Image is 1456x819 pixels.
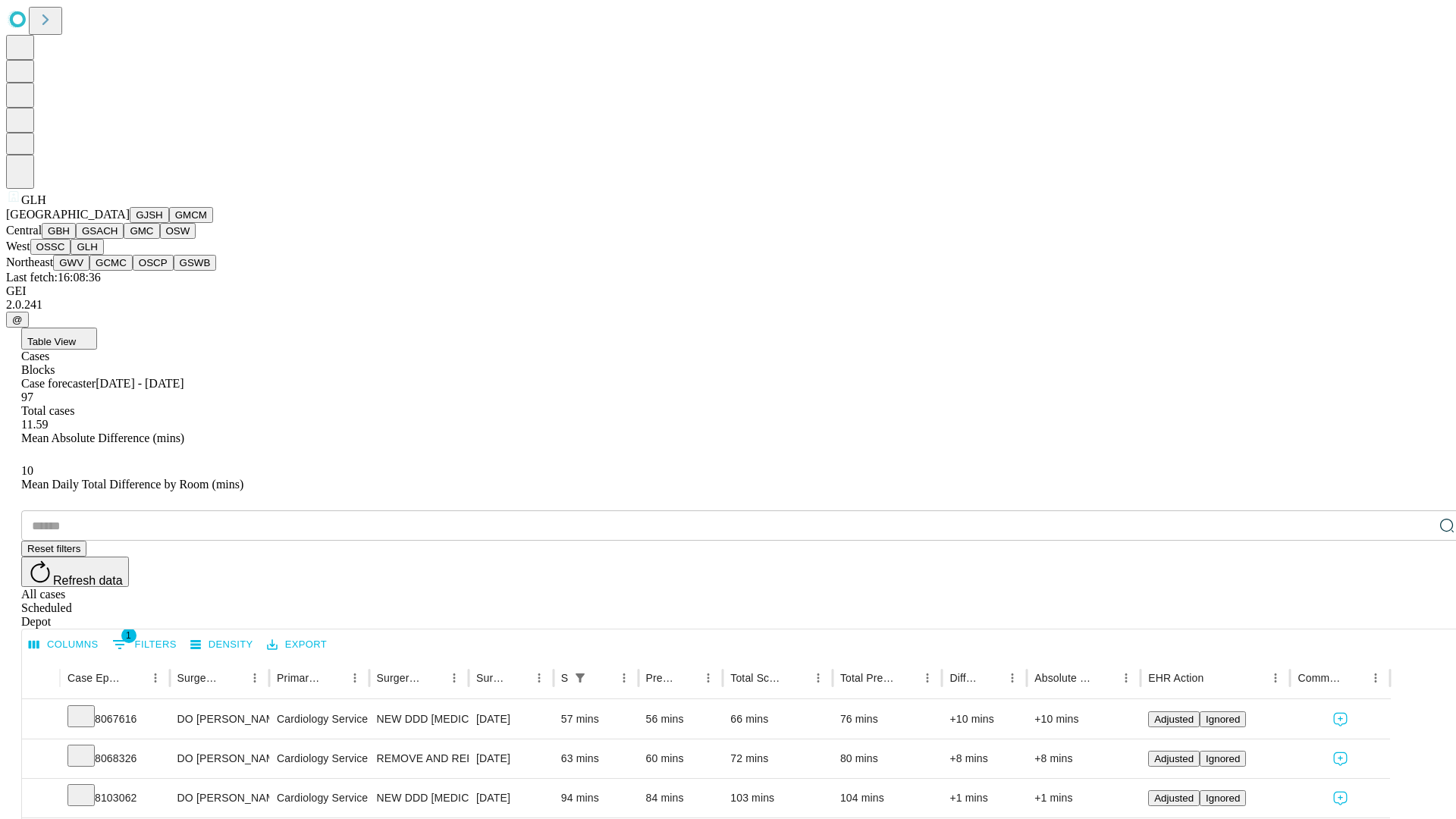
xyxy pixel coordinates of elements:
[21,418,48,431] span: 11.59
[808,667,829,689] button: Menu
[53,574,123,587] span: Refresh data
[1034,739,1133,778] div: +8 mins
[6,271,101,284] span: Last fetch: 16:08:36
[1034,672,1093,684] div: Absolute Difference
[89,255,133,271] button: GCMC
[27,336,76,347] span: Table View
[30,786,52,812] button: Expand
[53,255,89,271] button: GWV
[646,739,716,778] div: 60 mins
[42,223,76,239] button: GBH
[277,672,321,684] div: Primary Service
[444,667,465,689] button: Menu
[949,779,1019,817] div: +1 mins
[1206,753,1240,764] span: Ignored
[1206,714,1240,725] span: Ignored
[1094,667,1116,689] button: Sort
[529,667,550,689] button: Menu
[21,464,33,477] span: 10
[377,672,421,684] div: Surgery Name
[277,700,361,739] div: Cardiology Service
[6,240,30,253] span: West
[174,255,217,271] button: GSWB
[730,672,785,684] div: Total Scheduled Duration
[570,667,591,689] button: Show filters
[1344,667,1365,689] button: Sort
[1116,667,1137,689] button: Menu
[561,672,568,684] div: Scheduled In Room Duration
[1148,790,1200,806] button: Adjusted
[6,312,29,328] button: @
[6,224,42,237] span: Central
[21,541,86,557] button: Reset filters
[263,633,331,657] button: Export
[1200,711,1246,727] button: Ignored
[377,700,461,739] div: NEW DDD [MEDICAL_DATA] GENERATOR ONLY
[30,707,52,733] button: Expand
[1206,792,1240,804] span: Ignored
[1002,667,1023,689] button: Menu
[1365,667,1386,689] button: Menu
[1034,700,1133,739] div: +10 mins
[377,739,461,778] div: REMOVE AND REPLACE INTERNAL CARDIAC [MEDICAL_DATA], MULTIPEL LEAD
[507,667,529,689] button: Sort
[949,700,1019,739] div: +10 mins
[27,543,80,554] span: Reset filters
[561,700,631,739] div: 57 mins
[476,739,546,778] div: [DATE]
[646,700,716,739] div: 56 mins
[730,700,825,739] div: 66 mins
[21,328,97,350] button: Table View
[570,667,591,689] div: 1 active filter
[21,377,96,390] span: Case forecaster
[1148,751,1200,767] button: Adjusted
[160,223,196,239] button: OSW
[949,672,979,684] div: Difference
[12,314,23,325] span: @
[422,667,444,689] button: Sort
[1148,711,1200,727] button: Adjusted
[592,667,613,689] button: Sort
[1148,672,1203,684] div: EHR Action
[169,207,213,223] button: GMCM
[67,739,162,778] div: 8068326
[277,739,361,778] div: Cardiology Service
[730,779,825,817] div: 103 mins
[6,208,130,221] span: [GEOGRAPHIC_DATA]
[124,667,145,689] button: Sort
[96,377,184,390] span: [DATE] - [DATE]
[1298,672,1341,684] div: Comments
[786,667,808,689] button: Sort
[67,672,122,684] div: Case Epic Id
[133,255,174,271] button: OSCP
[561,739,631,778] div: 63 mins
[21,478,243,491] span: Mean Daily Total Difference by Room (mins)
[1265,667,1286,689] button: Menu
[646,672,676,684] div: Predicted In Room Duration
[130,207,169,223] button: GJSH
[244,667,265,689] button: Menu
[30,746,52,773] button: Expand
[646,779,716,817] div: 84 mins
[108,632,180,657] button: Show filters
[476,779,546,817] div: [DATE]
[67,700,162,739] div: 8067616
[124,223,159,239] button: GMC
[121,628,136,643] span: 1
[1205,667,1226,689] button: Sort
[344,667,366,689] button: Menu
[71,239,103,255] button: GLH
[6,284,1450,298] div: GEI
[277,779,361,817] div: Cardiology Service
[1200,790,1246,806] button: Ignored
[377,779,461,817] div: NEW DDD [MEDICAL_DATA] IMPLANT
[30,239,71,255] button: OSSC
[896,667,917,689] button: Sort
[145,667,166,689] button: Menu
[840,700,935,739] div: 76 mins
[21,557,129,587] button: Refresh data
[949,739,1019,778] div: +8 mins
[21,431,184,444] span: Mean Absolute Difference (mins)
[25,633,102,657] button: Select columns
[177,739,262,778] div: DO [PERSON_NAME] [PERSON_NAME]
